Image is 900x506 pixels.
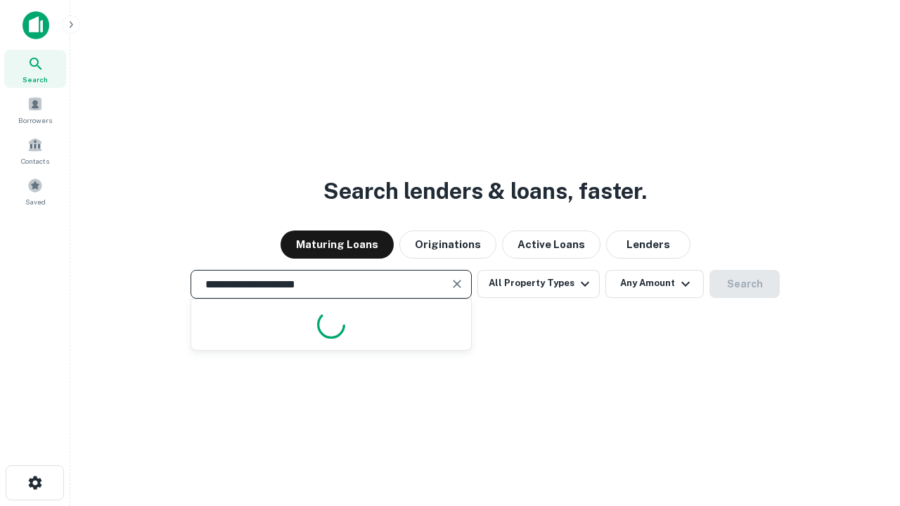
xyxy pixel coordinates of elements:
[323,174,647,208] h3: Search lenders & loans, faster.
[399,231,496,259] button: Originations
[4,50,66,88] a: Search
[21,155,49,167] span: Contacts
[605,270,704,298] button: Any Amount
[502,231,600,259] button: Active Loans
[281,231,394,259] button: Maturing Loans
[830,394,900,461] iframe: Chat Widget
[477,270,600,298] button: All Property Types
[4,91,66,129] a: Borrowers
[22,74,48,85] span: Search
[22,11,49,39] img: capitalize-icon.png
[606,231,690,259] button: Lenders
[447,274,467,294] button: Clear
[4,131,66,169] a: Contacts
[4,172,66,210] a: Saved
[25,196,46,207] span: Saved
[18,115,52,126] span: Borrowers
